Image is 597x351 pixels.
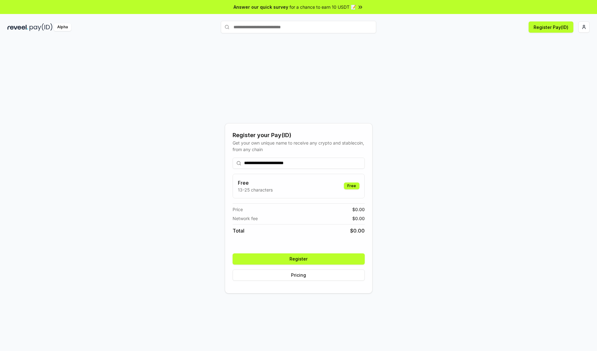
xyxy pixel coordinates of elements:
[233,131,365,140] div: Register your Pay(ID)
[233,270,365,281] button: Pricing
[54,23,71,31] div: Alpha
[233,140,365,153] div: Get your own unique name to receive any crypto and stablecoin, from any chain
[352,206,365,213] span: $ 0.00
[352,215,365,222] span: $ 0.00
[350,227,365,234] span: $ 0.00
[233,227,244,234] span: Total
[344,182,359,189] div: Free
[233,253,365,265] button: Register
[233,206,243,213] span: Price
[238,187,273,193] p: 13-25 characters
[234,4,288,10] span: Answer our quick survey
[289,4,356,10] span: for a chance to earn 10 USDT 📝
[7,23,28,31] img: reveel_dark
[30,23,53,31] img: pay_id
[233,215,258,222] span: Network fee
[238,179,273,187] h3: Free
[529,21,573,33] button: Register Pay(ID)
